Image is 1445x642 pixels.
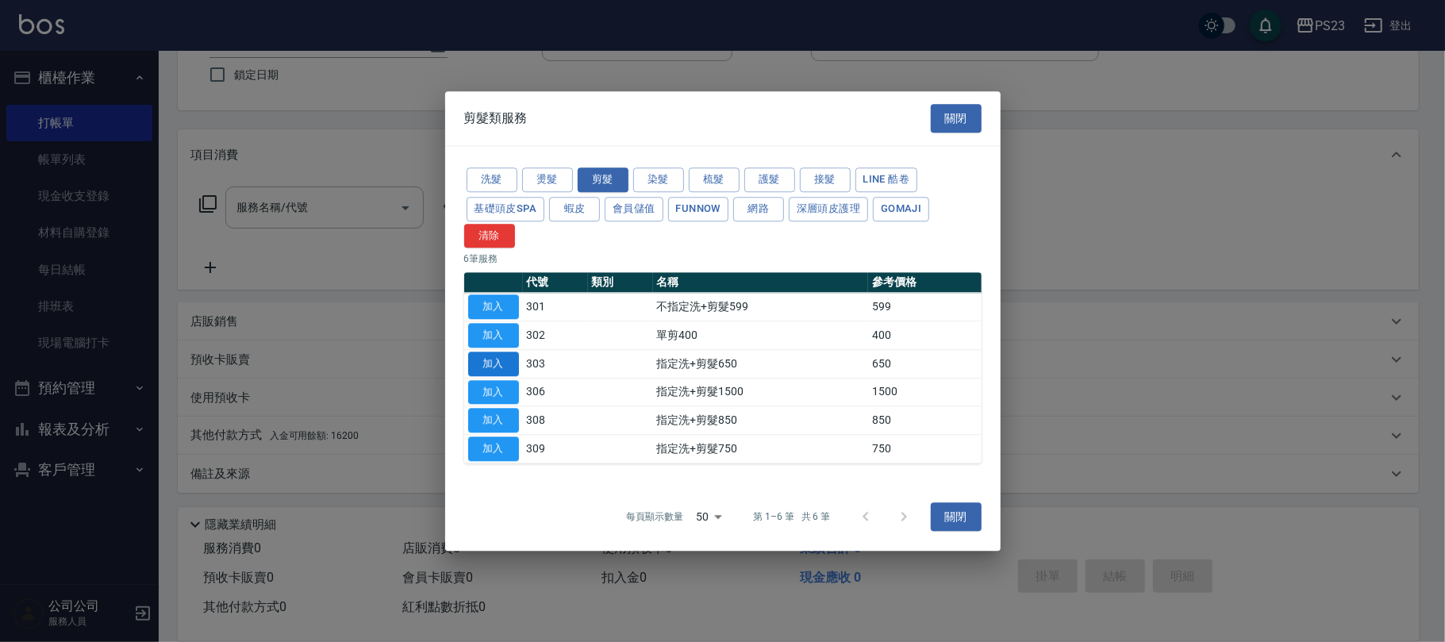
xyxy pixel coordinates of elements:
td: 400 [868,321,981,350]
button: 燙髮 [522,167,573,192]
button: 加入 [468,409,519,433]
button: 清除 [464,224,515,248]
button: 加入 [468,295,519,320]
td: 308 [523,406,588,435]
button: 關閉 [931,104,982,133]
td: 指定洗+剪髮650 [653,350,869,379]
p: 每頁顯示數量 [626,509,683,524]
td: 1500 [868,378,981,406]
button: 網路 [733,197,784,221]
button: 梳髮 [689,167,740,192]
th: 類別 [588,273,653,294]
th: 代號 [523,273,588,294]
button: 染髮 [633,167,684,192]
button: 基礎頭皮SPA [467,197,545,221]
p: 6 筆服務 [464,252,982,267]
button: 剪髮 [578,167,628,192]
td: 750 [868,435,981,463]
td: 306 [523,378,588,406]
span: 剪髮類服務 [464,110,528,126]
th: 參考價格 [868,273,981,294]
td: 單剪400 [653,321,869,350]
td: 302 [523,321,588,350]
td: 指定洗+剪髮850 [653,406,869,435]
button: FUNNOW [668,197,728,221]
button: 加入 [468,323,519,348]
div: 50 [690,495,728,538]
td: 599 [868,293,981,321]
button: 加入 [468,352,519,376]
button: 接髮 [800,167,851,192]
button: 加入 [468,380,519,405]
td: 303 [523,350,588,379]
td: 指定洗+剪髮1500 [653,378,869,406]
button: 加入 [468,436,519,461]
button: 蝦皮 [549,197,600,221]
td: 650 [868,350,981,379]
button: 洗髮 [467,167,517,192]
td: 850 [868,406,981,435]
td: 不指定洗+剪髮599 [653,293,869,321]
th: 名稱 [653,273,869,294]
button: 會員儲值 [605,197,663,221]
button: 關閉 [931,502,982,532]
td: 301 [523,293,588,321]
button: LINE 酷卷 [855,167,918,192]
button: 深層頭皮護理 [789,197,868,221]
button: Gomaji [873,197,929,221]
button: 護髮 [744,167,795,192]
td: 指定洗+剪髮750 [653,435,869,463]
td: 309 [523,435,588,463]
p: 第 1–6 筆 共 6 筆 [753,509,830,524]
